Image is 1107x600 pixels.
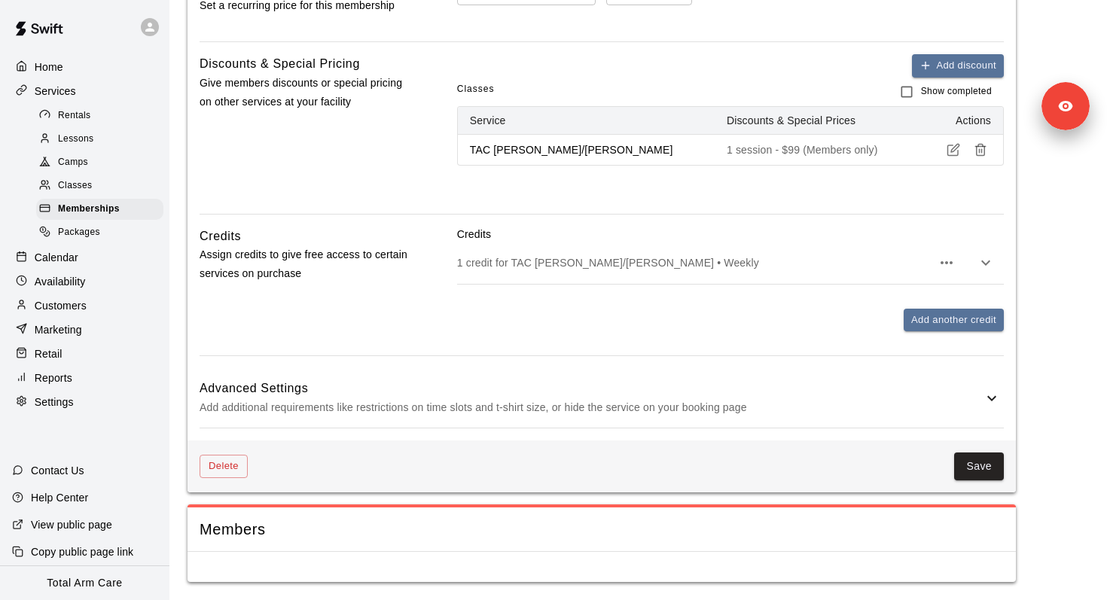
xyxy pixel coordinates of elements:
a: Marketing [12,318,157,341]
div: Rentals [36,105,163,126]
p: Help Center [31,490,88,505]
p: 1 credit for TAC [PERSON_NAME]/[PERSON_NAME] • Weekly [457,255,932,270]
div: Classes [36,175,163,196]
p: Copy public page link [31,544,133,559]
h6: Discounts & Special Pricing [200,54,360,74]
p: Give members discounts or special pricing on other services at your facility [200,74,409,111]
span: Packages [58,225,100,240]
p: View public page [31,517,112,532]
p: 1 session - $99 (Members only) [727,142,901,157]
a: Classes [36,175,169,198]
h6: Advanced Settings [200,379,983,398]
div: Memberships [36,199,163,220]
p: TAC [PERSON_NAME]/[PERSON_NAME] [470,142,703,157]
button: Add another credit [904,309,1004,332]
span: Memberships [58,202,120,217]
a: Calendar [12,246,157,269]
div: Advanced SettingsAdd additional requirements like restrictions on time slots and t-shirt size, or... [200,368,1004,428]
span: Lessons [58,132,94,147]
p: Retail [35,346,63,361]
p: Marketing [35,322,82,337]
th: Discounts & Special Prices [715,107,913,135]
a: Availability [12,270,157,293]
span: Members [200,519,1004,540]
div: 1 credit for TAC [PERSON_NAME]/[PERSON_NAME] • Weekly [457,242,1004,284]
a: Reports [12,367,157,389]
p: Calendar [35,250,78,265]
p: Home [35,59,63,75]
a: Camps [36,151,169,175]
p: Assign credits to give free access to certain services on purchase [200,245,409,283]
a: Customers [12,294,157,317]
p: Customers [35,298,87,313]
span: Classes [58,178,92,193]
span: Show completed [921,84,992,99]
a: Rentals [36,104,169,127]
a: Services [12,80,157,102]
p: Total Arm Care [47,575,122,591]
div: Packages [36,222,163,243]
button: Save [954,452,1004,480]
p: Settings [35,394,74,410]
div: Lessons [36,129,163,150]
span: Rentals [58,108,91,123]
a: Home [12,56,157,78]
p: Contact Us [31,463,84,478]
p: Add additional requirements like restrictions on time slots and t-shirt size, or hide the service... [200,398,983,417]
span: Camps [58,155,88,170]
div: Camps [36,152,163,173]
a: Retail [12,343,157,365]
a: Memberships [36,198,169,221]
th: Actions [913,107,1003,135]
a: Packages [36,221,169,245]
h6: Credits [200,227,241,246]
p: Credits [457,227,1004,242]
p: Availability [35,274,86,289]
span: Classes [457,78,495,106]
a: Lessons [36,127,169,151]
p: Reports [35,370,72,385]
button: Add discount [912,54,1004,78]
button: Delete [200,455,248,478]
p: Services [35,84,76,99]
th: Service [458,107,715,135]
a: Settings [12,391,157,413]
